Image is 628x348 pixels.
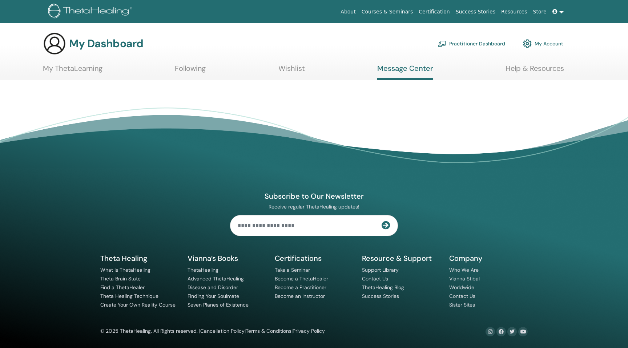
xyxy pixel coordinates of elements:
a: Certification [416,5,452,19]
a: Success Stories [362,293,399,299]
a: Theta Brain State [100,275,141,282]
a: Store [530,5,549,19]
a: Wishlist [278,64,305,78]
h5: Certifications [275,254,353,263]
a: About [338,5,358,19]
a: Following [175,64,206,78]
a: Sister Sites [449,302,475,308]
h5: Theta Healing [100,254,179,263]
a: Message Center [377,64,433,80]
p: Receive regular ThetaHealing updates! [230,203,398,210]
a: ThetaHealing [188,267,218,273]
img: logo.png [48,4,135,20]
a: Courses & Seminars [359,5,416,19]
div: © 2025 ThetaHealing. All Rights reserved. | | | [100,327,325,336]
h4: Subscribe to Our Newsletter [230,191,398,201]
a: Become a Practitioner [275,284,326,291]
a: Terms & Conditions [246,328,291,334]
a: Advanced ThetaHealing [188,275,244,282]
a: Help & Resources [506,64,564,78]
a: Practitioner Dashboard [438,36,505,52]
img: chalkboard-teacher.svg [438,40,446,47]
a: Support Library [362,267,399,273]
a: Theta Healing Technique [100,293,158,299]
a: Seven Planes of Existence [188,302,249,308]
img: cog.svg [523,37,532,50]
a: Worldwide [449,284,474,291]
a: What is ThetaHealing [100,267,150,273]
a: Become an Instructor [275,293,325,299]
a: Contact Us [362,275,388,282]
a: Contact Us [449,293,475,299]
a: Take a Seminar [275,267,310,273]
a: Success Stories [453,5,498,19]
a: Resources [498,5,530,19]
a: Vianna Stibal [449,275,480,282]
a: Cancellation Policy [200,328,245,334]
a: My Account [523,36,563,52]
a: ThetaHealing Blog [362,284,404,291]
a: My ThetaLearning [43,64,102,78]
a: Disease and Disorder [188,284,238,291]
img: generic-user-icon.jpg [43,32,66,55]
a: Privacy Policy [293,328,325,334]
a: Who We Are [449,267,479,273]
a: Finding Your Soulmate [188,293,239,299]
a: Create Your Own Reality Course [100,302,176,308]
h5: Resource & Support [362,254,440,263]
h5: Company [449,254,528,263]
h3: My Dashboard [69,37,143,50]
a: Become a ThetaHealer [275,275,328,282]
a: Find a ThetaHealer [100,284,145,291]
h5: Vianna’s Books [188,254,266,263]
